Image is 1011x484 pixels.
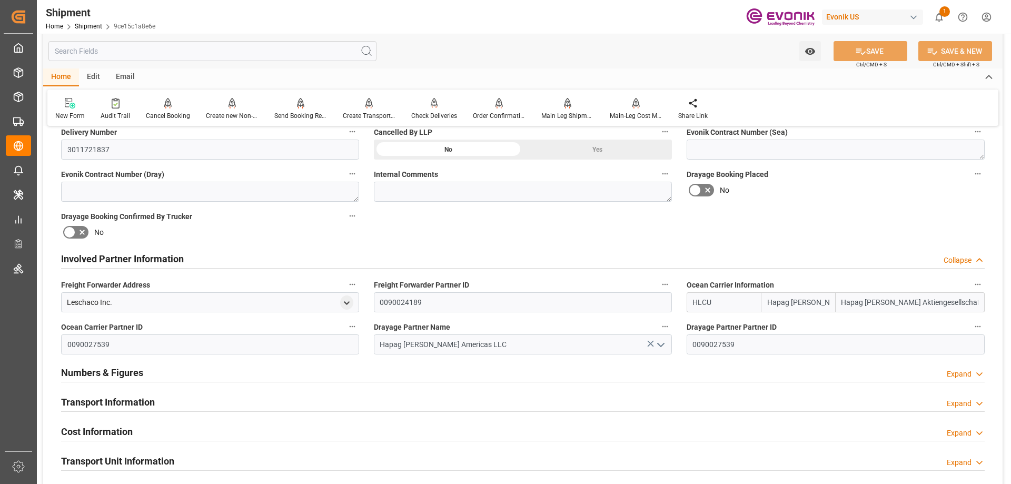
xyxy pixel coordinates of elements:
div: Collapse [944,255,972,266]
span: Cancelled By LLP [374,127,432,138]
h2: Transport Unit Information [61,454,174,468]
h2: Transport Information [61,395,155,409]
div: Main-Leg Cost Message [610,111,662,121]
h2: Involved Partner Information [61,252,184,266]
div: New Form [55,111,85,121]
span: No [720,185,729,196]
img: Evonik-brand-mark-Deep-Purple-RGB.jpeg_1700498283.jpeg [746,8,815,26]
div: Yes [523,140,672,160]
span: Ocean Carrier Partner ID [61,322,143,333]
button: Evonik US [822,7,927,27]
h2: Cost Information [61,424,133,439]
button: Delivery Number [345,125,359,139]
button: Drayage Partner Partner ID [971,320,985,333]
div: Leschaco Inc. [67,297,112,308]
button: open menu [652,337,668,353]
div: Order Confirmation [473,111,526,121]
div: Send Booking Request To ABS [274,111,327,121]
div: Create new Non-Conformance [206,111,259,121]
h2: Numbers & Figures [61,366,143,380]
button: Internal Comments [658,167,672,181]
button: SAVE [834,41,907,61]
span: Drayage Partner Partner ID [687,322,777,333]
div: Expand [947,428,972,439]
div: Expand [947,457,972,468]
span: Drayage Booking Placed [687,169,768,180]
input: SCAC [687,292,761,312]
button: SAVE & NEW [918,41,992,61]
a: Shipment [75,23,102,30]
span: Evonik Contract Number (Dray) [61,169,164,180]
div: Home [43,68,79,86]
span: Ocean Carrier Information [687,280,774,291]
div: Share Link [678,111,708,121]
div: No [374,140,523,160]
button: Drayage Booking Confirmed By Trucker [345,209,359,223]
button: Freight Forwarder Address [345,278,359,291]
div: Audit Trail [101,111,130,121]
button: Help Center [951,5,975,29]
div: Expand [947,398,972,409]
span: Freight Forwarder Address [61,280,150,291]
button: Drayage Booking Placed [971,167,985,181]
button: Ocean Carrier Partner ID [345,320,359,333]
div: Check Deliveries [411,111,457,121]
span: Ctrl/CMD + S [856,61,887,68]
div: Shipment [46,5,155,21]
span: Evonik Contract Number (Sea) [687,127,788,138]
div: open menu [340,295,353,310]
div: Expand [947,369,972,380]
div: Email [108,68,143,86]
div: Evonik US [822,9,923,25]
div: Cancel Booking [146,111,190,121]
button: Evonik Contract Number (Sea) [971,125,985,139]
span: Freight Forwarder Partner ID [374,280,469,291]
span: Internal Comments [374,169,438,180]
input: Fullname [836,292,985,312]
span: Drayage Partner Name [374,322,450,333]
button: Ocean Carrier Information [971,278,985,291]
span: No [94,227,104,238]
button: Evonik Contract Number (Dray) [345,167,359,181]
button: Drayage Partner Name [658,320,672,333]
button: Cancelled By LLP [658,125,672,139]
button: Freight Forwarder Partner ID [658,278,672,291]
span: 1 [939,6,950,17]
div: Main Leg Shipment [541,111,594,121]
div: Create Transport Unit [343,111,395,121]
input: Search Fields [48,41,376,61]
span: Delivery Number [61,127,117,138]
a: Home [46,23,63,30]
input: Shortname [761,292,835,312]
button: open menu [799,41,821,61]
span: Drayage Booking Confirmed By Trucker [61,211,192,222]
span: Ctrl/CMD + Shift + S [933,61,979,68]
button: show 1 new notifications [927,5,951,29]
div: Edit [79,68,108,86]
